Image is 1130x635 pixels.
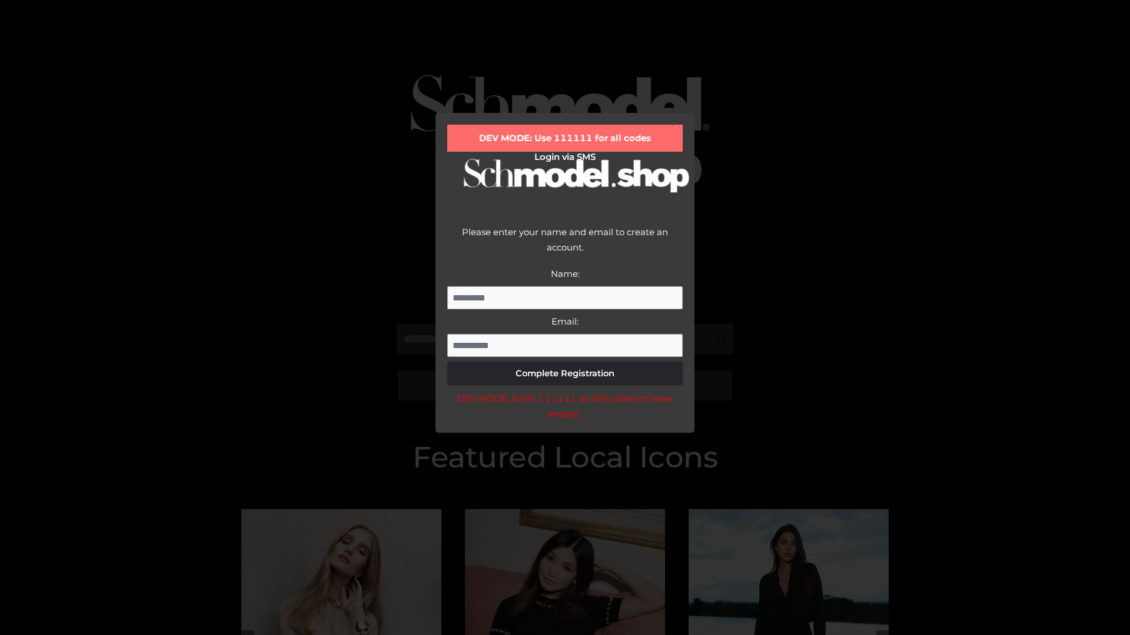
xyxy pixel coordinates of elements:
div: Please enter your name and email to create an account. [447,225,683,266]
button: Complete Registration [447,362,683,385]
h2: Login via SMS [447,152,683,162]
label: Name: [551,268,580,279]
label: Email: [551,316,579,327]
div: DEV MODE: Use 111111 for all codes [447,125,683,152]
div: DEV MODE: Enter 111111 as SMS code (or leave empty). [447,391,683,421]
